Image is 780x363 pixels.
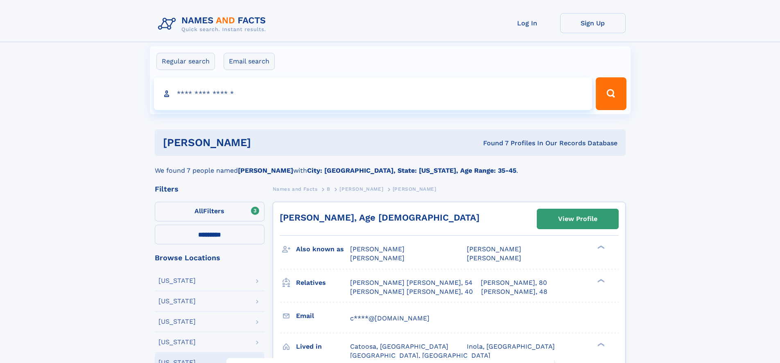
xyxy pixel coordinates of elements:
[158,277,196,284] div: [US_STATE]
[155,202,265,221] label: Filters
[154,77,592,110] input: search input
[296,340,350,354] h3: Lived in
[495,13,560,33] a: Log In
[155,185,265,193] div: Filters
[595,245,605,250] div: ❯
[596,77,626,110] button: Search Button
[273,184,318,194] a: Names and Facts
[595,342,605,347] div: ❯
[307,167,516,174] b: City: [GEOGRAPHIC_DATA], State: [US_STATE], Age Range: 35-45
[467,254,521,262] span: [PERSON_NAME]
[327,186,330,192] span: B
[481,287,547,296] a: [PERSON_NAME], 48
[296,242,350,256] h3: Also known as
[296,276,350,290] h3: Relatives
[238,167,293,174] b: [PERSON_NAME]
[560,13,626,33] a: Sign Up
[350,352,491,359] span: [GEOGRAPHIC_DATA], [GEOGRAPHIC_DATA]
[339,186,383,192] span: [PERSON_NAME]
[158,298,196,304] div: [US_STATE]
[350,343,448,350] span: Catoosa, [GEOGRAPHIC_DATA]
[467,343,555,350] span: Inola, [GEOGRAPHIC_DATA]
[163,138,367,148] h1: [PERSON_NAME]
[350,287,473,296] a: [PERSON_NAME] [PERSON_NAME], 40
[280,212,479,223] a: [PERSON_NAME], Age [DEMOGRAPHIC_DATA]
[327,184,330,194] a: B
[155,156,626,176] div: We found 7 people named with .
[224,53,275,70] label: Email search
[156,53,215,70] label: Regular search
[158,339,196,345] div: [US_STATE]
[350,254,405,262] span: [PERSON_NAME]
[350,278,473,287] a: [PERSON_NAME] [PERSON_NAME], 54
[155,254,265,262] div: Browse Locations
[595,278,605,283] div: ❯
[367,139,617,148] div: Found 7 Profiles In Our Records Database
[467,245,521,253] span: [PERSON_NAME]
[296,309,350,323] h3: Email
[481,278,547,287] a: [PERSON_NAME], 80
[339,184,383,194] a: [PERSON_NAME]
[158,318,196,325] div: [US_STATE]
[537,209,618,229] a: View Profile
[350,245,405,253] span: [PERSON_NAME]
[558,210,597,228] div: View Profile
[155,13,273,35] img: Logo Names and Facts
[194,207,203,215] span: All
[393,186,436,192] span: [PERSON_NAME]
